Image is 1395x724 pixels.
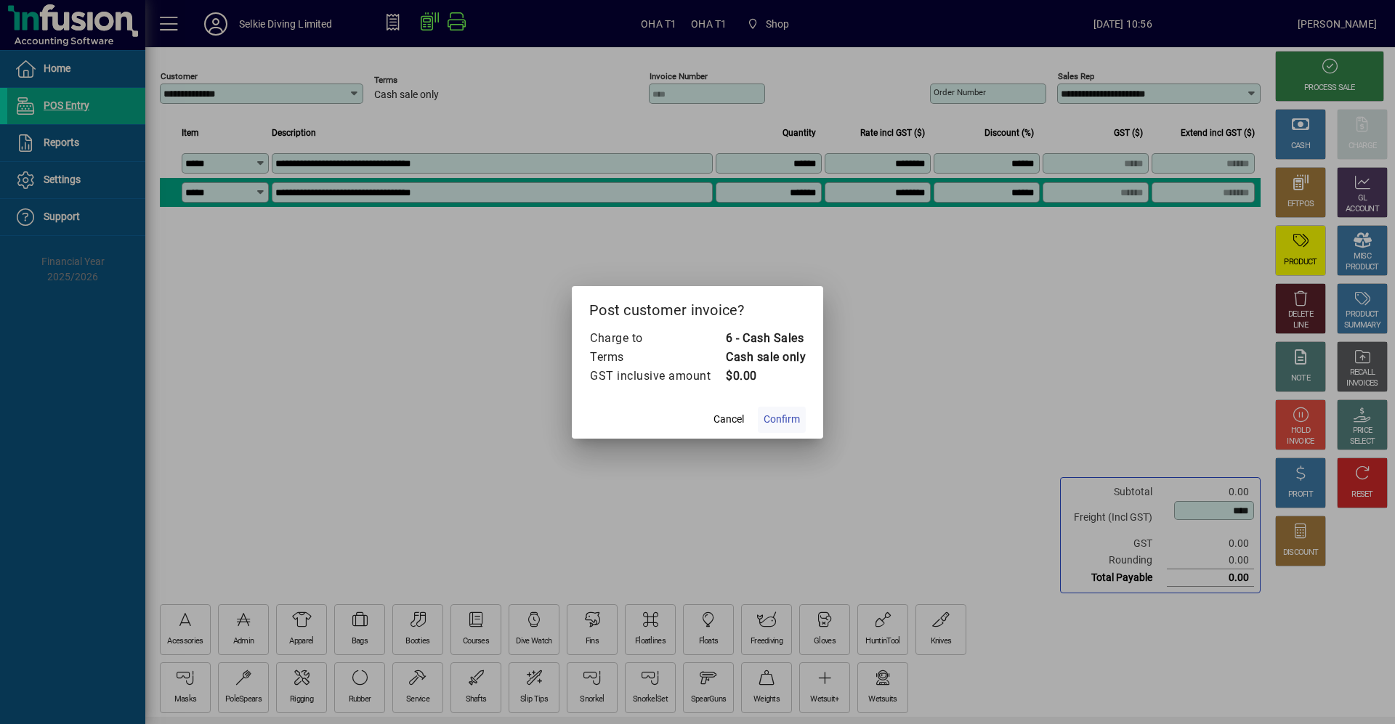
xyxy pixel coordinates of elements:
[764,412,800,427] span: Confirm
[572,286,823,328] h2: Post customer invoice?
[589,367,725,386] td: GST inclusive amount
[725,348,806,367] td: Cash sale only
[705,407,752,433] button: Cancel
[758,407,806,433] button: Confirm
[725,329,806,348] td: 6 - Cash Sales
[713,412,744,427] span: Cancel
[589,348,725,367] td: Terms
[589,329,725,348] td: Charge to
[725,367,806,386] td: $0.00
